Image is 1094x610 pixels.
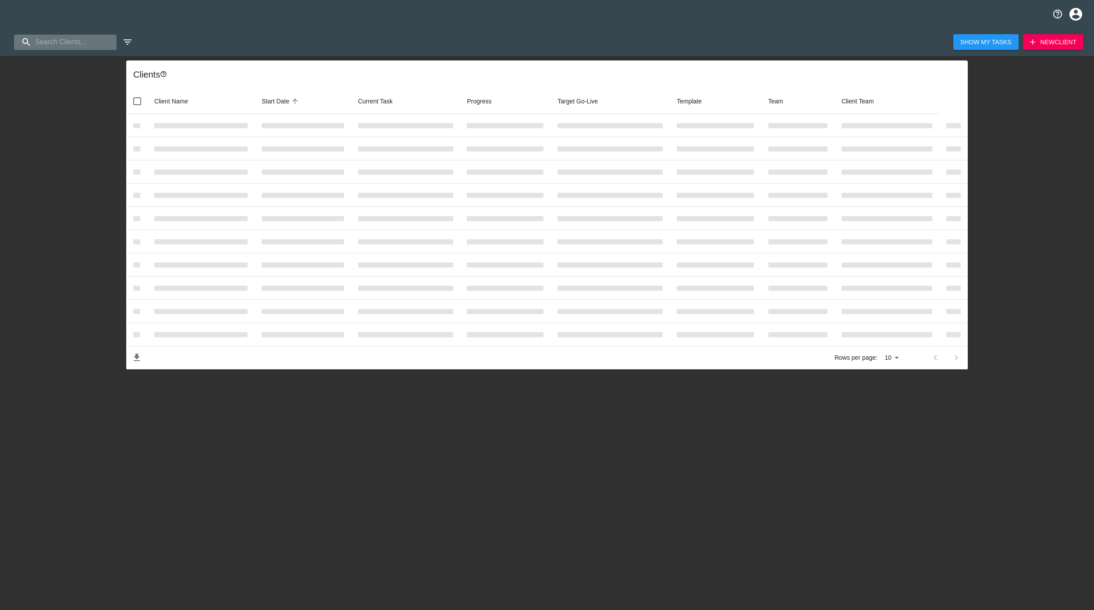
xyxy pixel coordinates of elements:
span: New Client [1030,37,1076,48]
p: Rows per page: [835,353,877,362]
table: enhanced table [126,89,968,369]
span: Template [677,96,713,106]
svg: This is a list of all of your clients and clients shared with you [160,71,167,78]
span: Client Team [842,96,885,106]
select: rows per page [881,351,902,365]
span: Start Date [262,96,301,106]
button: Save List [126,347,147,368]
span: Current Task [358,96,404,106]
span: Client Name [154,96,199,106]
span: This is the next Task in this Hub that should be completed [358,96,393,106]
button: Show My Tasks [953,34,1019,50]
span: Calculated based on the start date and the duration of all Tasks contained in this Hub. [558,96,598,106]
button: profile [1063,1,1089,27]
span: Team [768,96,795,106]
input: search [14,35,117,50]
div: Client s [133,67,964,82]
span: Show My Tasks [960,37,1012,48]
span: Progress [467,96,503,106]
button: edit [120,35,135,50]
button: NewClient [1023,34,1083,50]
button: notifications [1047,4,1068,25]
span: Target Go-Live [558,96,609,106]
